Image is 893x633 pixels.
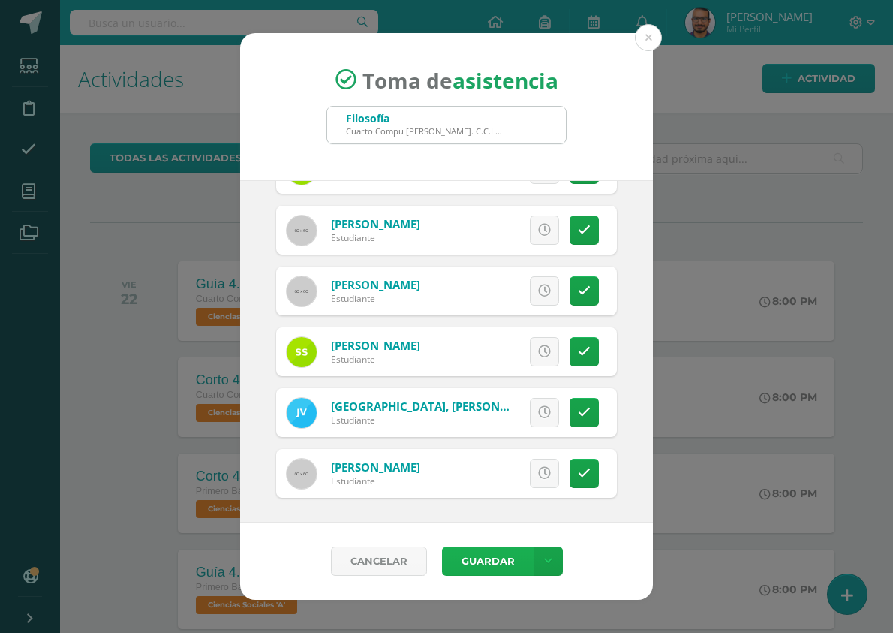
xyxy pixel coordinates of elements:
button: Close (Esc) [635,24,662,51]
a: [PERSON_NAME] [331,216,420,231]
div: Filosofía [346,111,504,125]
img: 60x60 [287,216,317,246]
div: Cuarto Compu [PERSON_NAME]. C.C.L.L. en Computación 'A' [346,125,504,137]
div: Estudiante [331,414,511,427]
div: Estudiante [331,292,420,305]
div: Estudiante [331,475,420,487]
a: [PERSON_NAME] [331,277,420,292]
img: 60x60 [287,459,317,489]
span: Toma de [362,65,558,94]
a: [GEOGRAPHIC_DATA], [PERSON_NAME] [331,399,541,414]
div: Estudiante [331,353,420,366]
a: [PERSON_NAME] [331,460,420,475]
img: bfa42cf703107e968900106a21d1062f.png [287,398,317,428]
div: Estudiante [331,231,420,244]
a: Cancelar [331,547,427,576]
img: 01d1dc3f0e90d51c13e5fbd09562a40f.png [287,337,317,367]
input: Busca un grado o sección aquí... [327,107,566,143]
a: [PERSON_NAME] [331,338,420,353]
img: 60x60 [287,276,317,306]
strong: asistencia [453,65,558,94]
button: Guardar [442,547,534,576]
